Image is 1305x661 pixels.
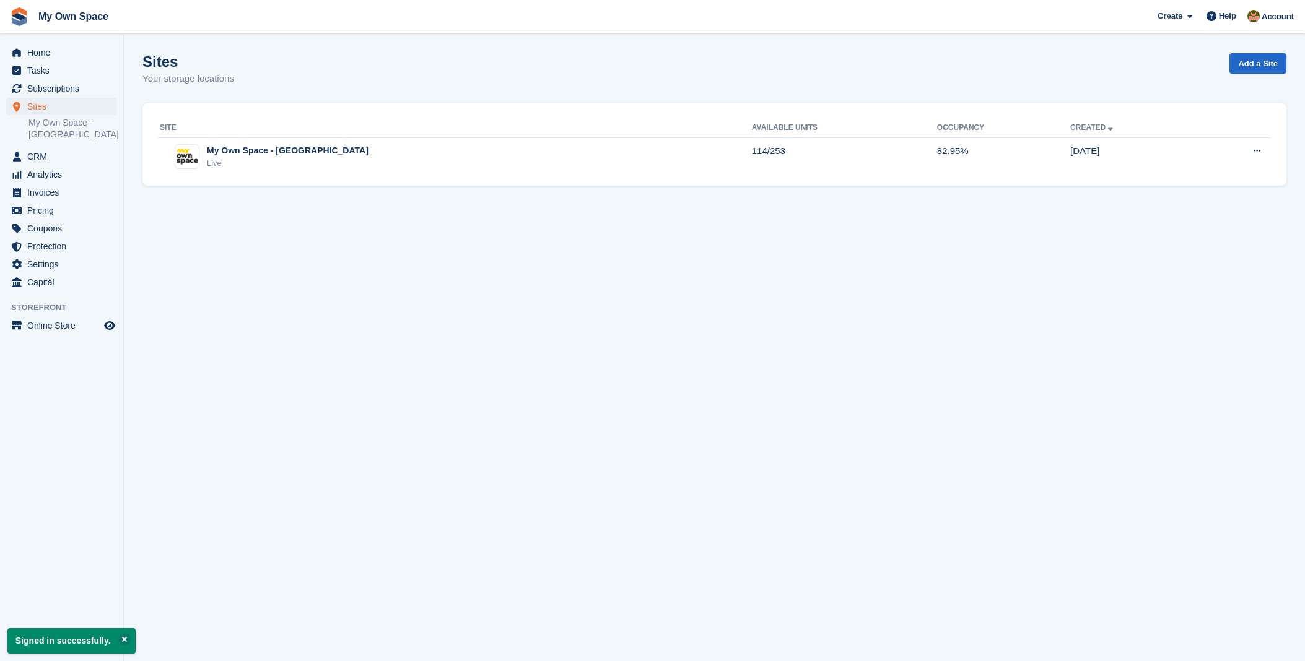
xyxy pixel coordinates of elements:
a: menu [6,44,117,61]
span: CRM [27,148,102,165]
div: Live [207,157,369,170]
a: menu [6,80,117,97]
p: Your storage locations [142,72,234,86]
span: Create [1158,10,1182,22]
span: Sites [27,98,102,115]
span: Storefront [11,301,123,314]
td: 114/253 [752,137,937,176]
span: Coupons [27,220,102,237]
th: Site [157,118,752,138]
a: menu [6,256,117,273]
span: Subscriptions [27,80,102,97]
a: menu [6,166,117,183]
td: 82.95% [937,137,1070,176]
h1: Sites [142,53,234,70]
a: menu [6,202,117,219]
img: stora-icon-8386f47178a22dfd0bd8f6a31ec36ba5ce8667c1dd55bd0f319d3a0aa187defe.svg [10,7,28,26]
span: Account [1262,11,1294,23]
a: menu [6,317,117,334]
a: menu [6,238,117,255]
span: Tasks [27,62,102,79]
a: menu [6,220,117,237]
th: Occupancy [937,118,1070,138]
a: Created [1070,123,1115,132]
a: Add a Site [1229,53,1286,74]
a: Preview store [102,318,117,333]
div: My Own Space - [GEOGRAPHIC_DATA] [207,144,369,157]
th: Available Units [752,118,937,138]
span: Home [27,44,102,61]
span: Analytics [27,166,102,183]
span: Invoices [27,184,102,201]
a: menu [6,274,117,291]
p: Signed in successfully. [7,628,136,654]
span: Online Store [27,317,102,334]
span: Protection [27,238,102,255]
a: My Own Space [33,6,113,27]
img: Image of My Own Space - Northampton site [175,145,199,168]
span: Pricing [27,202,102,219]
td: [DATE] [1070,137,1198,176]
a: menu [6,148,117,165]
span: Help [1219,10,1236,22]
img: Keely Collin [1247,10,1260,22]
a: menu [6,184,117,201]
span: Capital [27,274,102,291]
a: menu [6,98,117,115]
a: menu [6,62,117,79]
span: Settings [27,256,102,273]
a: My Own Space - [GEOGRAPHIC_DATA] [28,117,117,140]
